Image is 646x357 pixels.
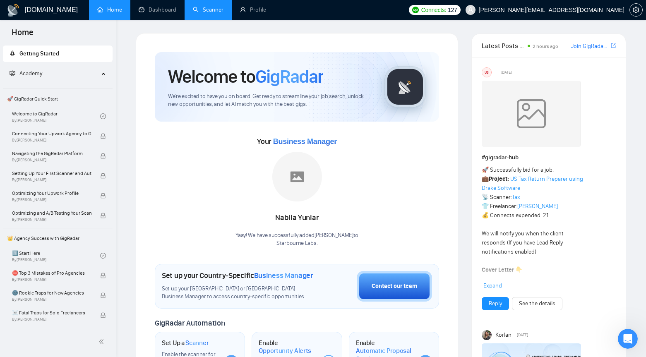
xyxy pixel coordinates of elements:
[482,68,491,77] div: US
[19,50,59,57] span: Getting Started
[12,169,91,177] span: Setting Up Your First Scanner and Auto-Bidder
[162,339,209,347] h1: Set Up a
[421,5,446,14] span: Connects:
[100,153,106,159] span: lock
[193,6,223,13] a: searchScanner
[482,266,522,273] strong: Cover Letter 👇
[100,312,106,318] span: lock
[10,70,15,76] span: fund-projection-screen
[4,91,112,107] span: 🚀 GigRadar Quick Start
[372,282,417,291] div: Contact our team
[162,271,313,280] h1: Set up your Country-Specific
[5,26,40,44] span: Home
[12,177,91,182] span: By [PERSON_NAME]
[618,329,638,349] iframe: Intercom live chat
[162,285,315,301] span: Set up your [GEOGRAPHIC_DATA] or [GEOGRAPHIC_DATA] Business Manager to access country-specific op...
[501,69,512,76] span: [DATE]
[482,175,583,192] a: US Tax Return Preparer using Drake Software
[12,217,91,222] span: By [PERSON_NAME]
[168,93,371,108] span: We're excited to have you on board. Get ready to streamline your job search, unlock new opportuni...
[254,271,313,280] span: Business Manager
[384,66,426,108] img: gigradar-logo.png
[12,138,91,143] span: By [PERSON_NAME]
[517,203,558,210] a: [PERSON_NAME]
[235,240,358,247] p: Starbourne Labs .
[235,211,358,225] div: Nabila Yuniar
[10,50,15,56] span: rocket
[12,317,91,322] span: By [PERSON_NAME]
[100,273,106,278] span: lock
[98,338,107,346] span: double-left
[100,213,106,218] span: lock
[611,42,616,49] span: export
[482,330,492,340] img: Korlan
[7,4,20,17] img: logo
[240,6,266,13] a: userProfile
[412,7,419,13] img: upwork-logo.png
[3,46,113,62] li: Getting Started
[100,292,106,298] span: lock
[482,153,616,162] h1: # gigradar-hub
[519,299,555,308] a: See the details
[12,277,91,282] span: By [PERSON_NAME]
[272,152,322,201] img: placeholder.png
[448,5,457,14] span: 127
[533,43,558,49] span: 2 hours ago
[259,339,315,355] h1: Enable
[12,158,91,163] span: By [PERSON_NAME]
[259,347,311,355] span: Opportunity Alerts
[12,269,91,277] span: ⛔ Top 3 Mistakes of Pro Agencies
[12,189,91,197] span: Optimizing Your Upwork Profile
[512,194,520,201] a: Tax
[97,6,122,13] a: homeHome
[517,331,528,339] span: [DATE]
[357,271,432,302] button: Contact our team
[100,253,106,259] span: check-circle
[255,65,323,88] span: GigRadar
[100,133,106,139] span: lock
[571,42,609,51] a: Join GigRadar Slack Community
[12,209,91,217] span: Optimizing and A/B Testing Your Scanner for Better Results
[468,7,473,13] span: user
[489,299,502,308] a: Reply
[482,41,525,51] span: Latest Posts from the GigRadar Community
[482,81,581,147] img: weqQh+iSagEgQAAAABJRU5ErkJggg==
[273,137,337,146] span: Business Manager
[482,297,509,310] button: Reply
[257,137,337,146] span: Your
[12,247,100,265] a: 1️⃣ Start HereBy[PERSON_NAME]
[185,339,209,347] span: Scanner
[12,297,91,302] span: By [PERSON_NAME]
[139,6,176,13] a: dashboardDashboard
[100,113,106,119] span: check-circle
[495,331,512,340] span: Korlan
[19,70,42,77] span: Academy
[10,70,42,77] span: Academy
[629,3,643,17] button: setting
[512,297,562,310] button: See the details
[155,319,225,328] span: GigRadar Automation
[611,42,616,50] a: export
[12,289,91,297] span: 🌚 Rookie Traps for New Agencies
[12,197,91,202] span: By [PERSON_NAME]
[168,65,323,88] h1: Welcome to
[483,282,502,289] span: Expand
[12,149,91,158] span: Navigating the GigRadar Platform
[100,193,106,199] span: lock
[235,232,358,247] div: Yaay! We have successfully added [PERSON_NAME] to
[489,175,509,182] strong: Project:
[100,173,106,179] span: lock
[12,107,100,125] a: Welcome to GigRadarBy[PERSON_NAME]
[629,7,643,13] a: setting
[12,129,91,138] span: Connecting Your Upwork Agency to GigRadar
[4,230,112,247] span: 👑 Agency Success with GigRadar
[12,309,91,317] span: ☠️ Fatal Traps for Solo Freelancers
